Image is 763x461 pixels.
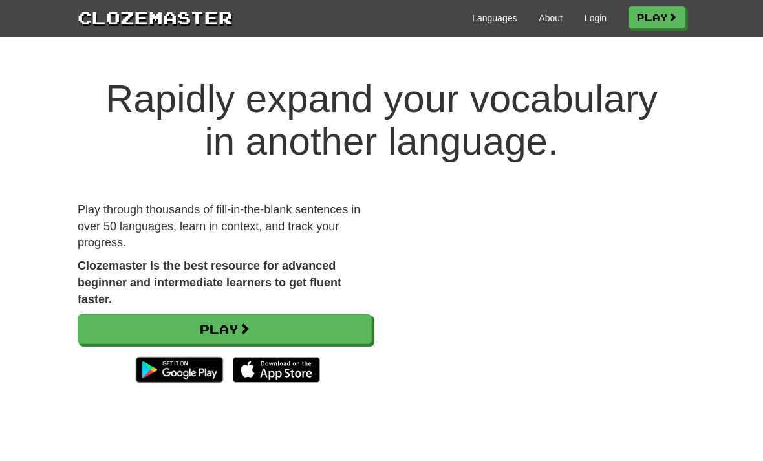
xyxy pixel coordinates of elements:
[78,314,372,344] a: Play
[129,350,230,389] img: Get it on Google Play
[585,12,607,25] a: Login
[78,259,341,305] strong: Clozemaster is the best resource for advanced beginner and intermediate learners to get fluent fa...
[233,357,320,383] img: Download_on_the_App_Store_Badge_US-UK_135x40-25178aeef6eb6b83b96f5f2d004eda3bffbb37122de64afbaef7...
[78,5,233,29] a: Clozemaster
[472,12,517,25] a: Languages
[539,12,563,25] a: About
[629,6,685,28] a: Play
[78,202,372,252] p: Play through thousands of fill-in-the-blank sentences in over 50 languages, learn in context, and...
